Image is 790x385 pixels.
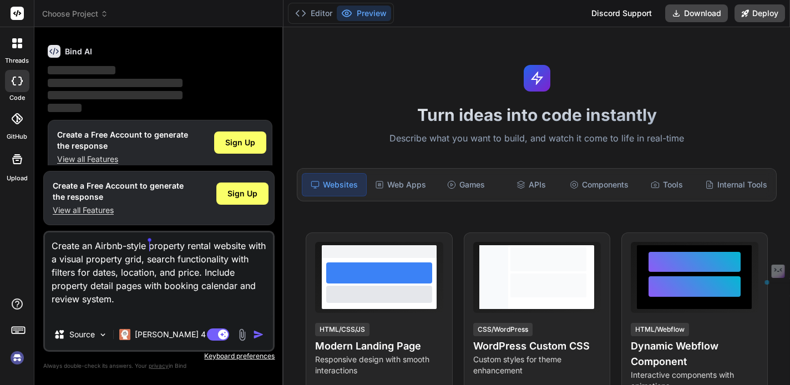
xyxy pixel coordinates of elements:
p: Keyboard preferences [43,352,275,361]
span: ‌ [48,79,183,87]
p: Custom styles for theme enhancement [473,354,601,376]
p: View all Features [57,154,188,165]
p: Always double-check its answers. Your in Bind [43,361,275,371]
h6: Bind AI [65,46,92,57]
button: Download [665,4,728,22]
div: Discord Support [585,4,659,22]
p: [PERSON_NAME] 4 S.. [135,329,217,340]
label: code [9,93,25,103]
label: Upload [7,174,28,183]
img: Claude 4 Sonnet [119,329,130,340]
img: icon [253,329,264,340]
div: Web Apps [369,173,432,196]
span: ‌ [48,66,115,74]
h4: WordPress Custom CSS [473,338,601,354]
button: Preview [337,6,391,21]
p: Source [69,329,95,340]
p: View all Features [53,205,184,216]
label: GitHub [7,132,27,141]
div: Websites [302,173,366,196]
img: attachment [236,328,249,341]
h4: Modern Landing Page [315,338,443,354]
div: Components [565,173,633,196]
h1: Create a Free Account to generate the response [53,180,184,202]
h1: Turn ideas into code instantly [290,105,783,125]
span: Sign Up [225,137,255,148]
button: Deploy [735,4,785,22]
button: Editor [291,6,337,21]
h1: Create a Free Account to generate the response [57,129,188,151]
div: CSS/WordPress [473,323,533,336]
span: Sign Up [227,188,257,199]
p: Responsive design with smooth interactions [315,354,443,376]
h4: Dynamic Webflow Component [631,338,758,369]
div: Internal Tools [701,173,772,196]
p: Describe what you want to build, and watch it come to life in real-time [290,131,783,146]
span: Choose Project [42,8,108,19]
span: privacy [149,362,169,369]
label: threads [5,56,29,65]
span: ‌ [48,91,183,99]
img: signin [8,348,27,367]
span: ‌ [48,104,82,112]
div: Tools [635,173,698,196]
div: HTML/CSS/JS [315,323,369,336]
div: APIs [500,173,563,196]
div: HTML/Webflow [631,323,689,336]
textarea: Create an Airbnb-style property rental website with a visual property grid, search functionality ... [45,232,273,319]
div: Games [434,173,498,196]
img: Pick Models [98,330,108,340]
